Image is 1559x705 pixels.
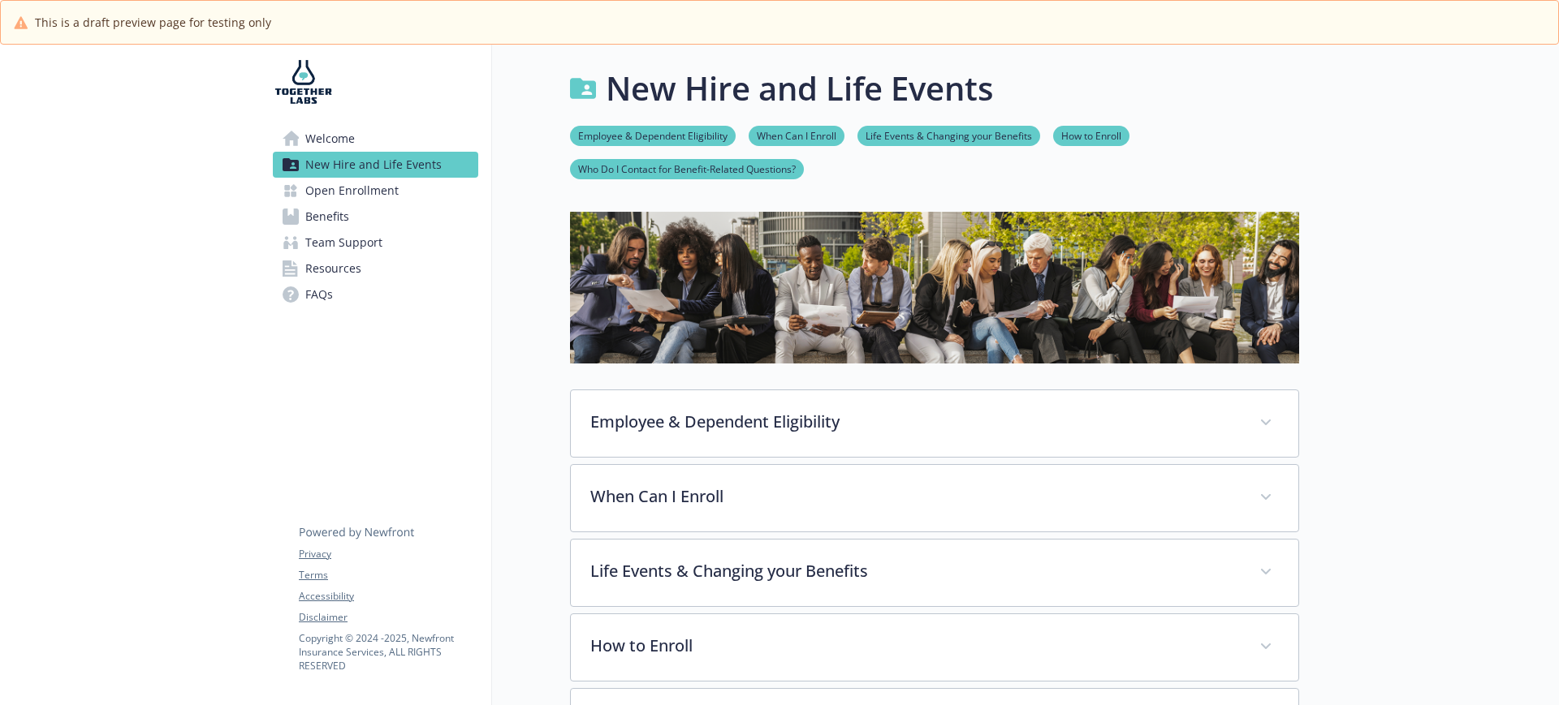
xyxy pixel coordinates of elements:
[273,204,478,230] a: Benefits
[749,127,844,143] a: When Can I Enroll
[590,410,1240,434] p: Employee & Dependent Eligibility
[299,568,477,582] a: Terms
[570,161,804,176] a: Who Do I Contact for Benefit-Related Questions?
[35,14,271,31] span: This is a draft preview page for testing only
[273,178,478,204] a: Open Enrollment
[273,256,478,282] a: Resources
[857,127,1040,143] a: Life Events & Changing your Benefits
[590,634,1240,658] p: How to Enroll
[571,465,1298,531] div: When Can I Enroll
[299,547,477,561] a: Privacy
[570,127,736,143] a: Employee & Dependent Eligibility
[305,230,382,256] span: Team Support
[305,256,361,282] span: Resources
[273,282,478,307] a: FAQs
[571,614,1298,681] div: How to Enroll
[305,126,355,152] span: Welcome
[305,282,333,307] span: FAQs
[305,178,399,204] span: Open Enrollment
[299,631,477,673] p: Copyright © 2024 - 2025 , Newfront Insurance Services, ALL RIGHTS RESERVED
[299,610,477,625] a: Disclaimer
[273,152,478,178] a: New Hire and Life Events
[305,204,349,230] span: Benefits
[571,539,1298,606] div: Life Events & Changing your Benefits
[299,589,477,604] a: Accessibility
[273,126,478,152] a: Welcome
[590,484,1240,509] p: When Can I Enroll
[273,230,478,256] a: Team Support
[571,390,1298,457] div: Employee & Dependent Eligibility
[590,559,1240,583] p: Life Events & Changing your Benefits
[305,152,442,178] span: New Hire and Life Events
[570,212,1299,363] img: new hire page banner
[606,64,993,113] h1: New Hire and Life Events
[1053,127,1129,143] a: How to Enroll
